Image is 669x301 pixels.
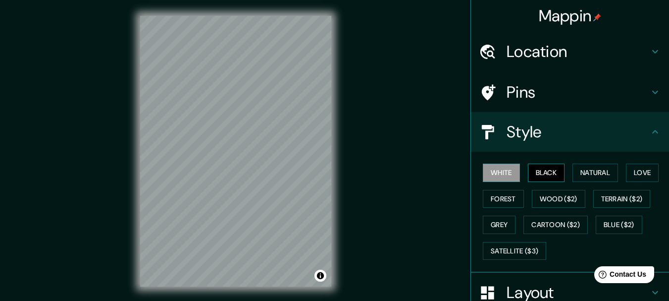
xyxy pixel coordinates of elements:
button: Grey [483,216,515,234]
button: Forest [483,190,524,208]
button: Terrain ($2) [593,190,651,208]
div: Location [471,32,669,71]
button: Natural [572,164,618,182]
h4: Location [507,42,649,61]
button: Love [626,164,659,182]
div: Style [471,112,669,152]
button: White [483,164,520,182]
h4: Pins [507,82,649,102]
button: Blue ($2) [596,216,642,234]
h4: Style [507,122,649,142]
button: Wood ($2) [532,190,585,208]
button: Toggle attribution [314,270,326,282]
canvas: Map [140,16,331,287]
button: Black [528,164,565,182]
div: Pins [471,72,669,112]
img: pin-icon.png [593,13,601,21]
button: Cartoon ($2) [523,216,588,234]
button: Satellite ($3) [483,242,546,260]
h4: Mappin [539,6,602,26]
iframe: Help widget launcher [581,262,658,290]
